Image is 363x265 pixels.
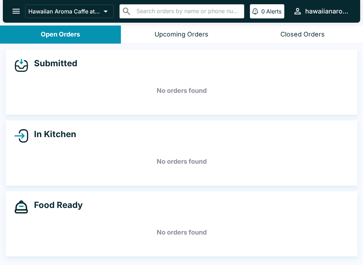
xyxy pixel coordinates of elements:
[28,200,83,210] h4: Food Ready
[14,220,349,245] h5: No orders found
[290,4,352,19] button: hawaiianaromacaffewalls
[14,149,349,174] h5: No orders found
[14,78,349,103] h5: No orders found
[28,8,101,15] p: Hawaiian Aroma Caffe at [GEOGRAPHIC_DATA]
[28,58,77,69] h4: Submitted
[305,7,349,16] div: hawaiianaromacaffewalls
[28,129,76,140] h4: In Kitchen
[41,30,80,39] div: Open Orders
[134,6,241,16] input: Search orders by name or phone number
[280,30,325,39] div: Closed Orders
[155,30,208,39] div: Upcoming Orders
[25,5,114,18] button: Hawaiian Aroma Caffe at [GEOGRAPHIC_DATA]
[266,8,281,15] p: Alerts
[261,8,265,15] p: 0
[7,2,25,20] button: open drawer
